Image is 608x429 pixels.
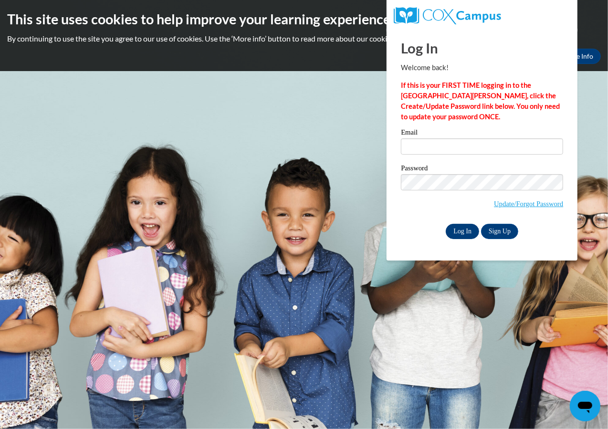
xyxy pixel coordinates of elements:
[401,38,563,58] h1: Log In
[556,49,601,64] a: More Info
[401,165,563,174] label: Password
[494,200,563,208] a: Update/Forgot Password
[394,7,501,24] img: COX Campus
[7,10,601,29] h2: This site uses cookies to help improve your learning experience.
[7,33,601,44] p: By continuing to use the site you agree to our use of cookies. Use the ‘More info’ button to read...
[401,81,560,121] strong: If this is your FIRST TIME logging in to the [GEOGRAPHIC_DATA][PERSON_NAME], click the Create/Upd...
[401,129,563,138] label: Email
[446,224,479,239] input: Log In
[401,63,563,73] p: Welcome back!
[481,224,518,239] a: Sign Up
[570,391,600,421] iframe: Button to launch messaging window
